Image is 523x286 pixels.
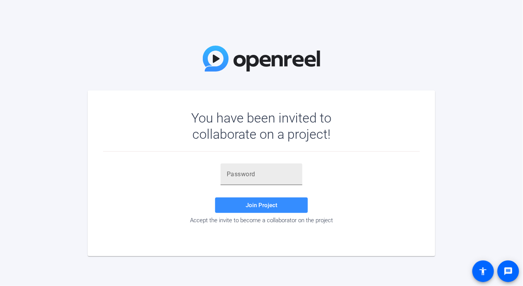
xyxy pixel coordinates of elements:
[215,197,308,213] button: Join Project
[227,170,296,179] input: Password
[103,217,420,224] div: Accept the invite to become a collaborator on the project
[203,46,320,71] img: OpenReel Logo
[246,202,277,209] span: Join Project
[504,267,513,276] mat-icon: message
[479,267,488,276] mat-icon: accessibility
[169,110,354,142] div: You have been invited to collaborate on a project!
